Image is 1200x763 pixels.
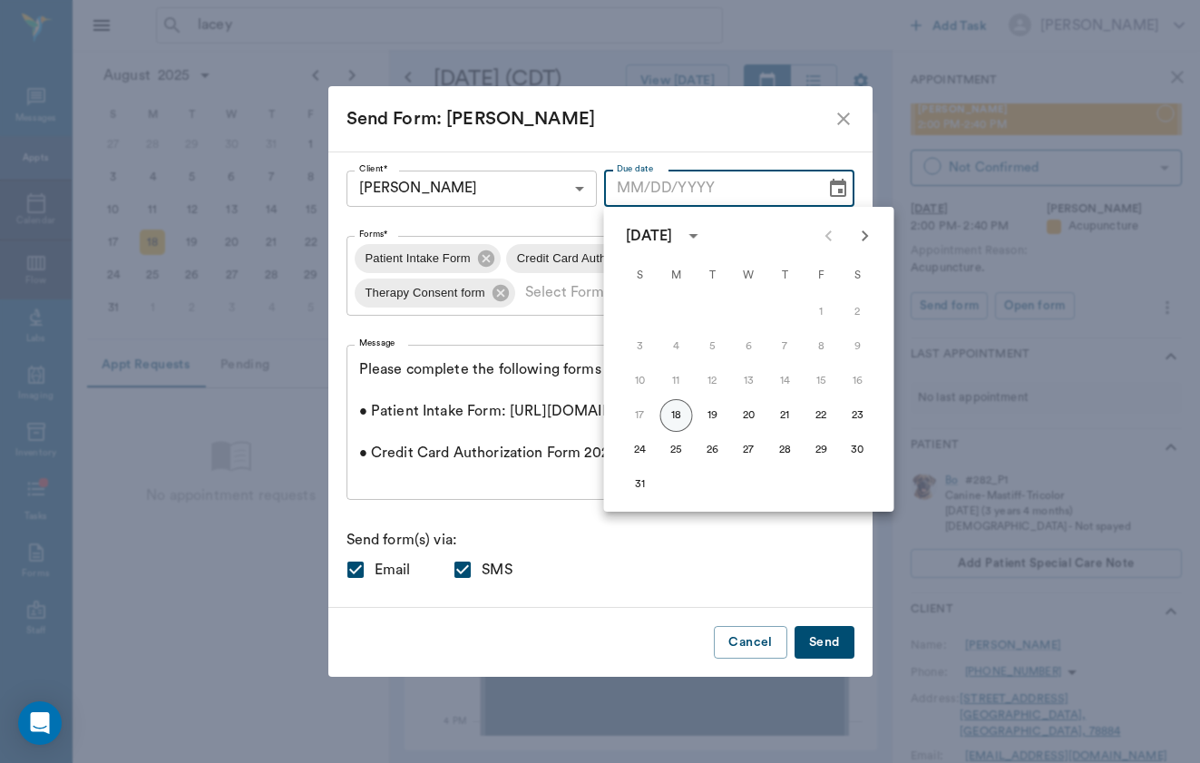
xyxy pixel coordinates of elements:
[624,468,657,501] button: 31
[769,258,802,294] span: Thursday
[795,626,854,660] button: Send
[842,434,874,466] button: 30
[820,171,856,207] button: Choose date
[18,701,62,745] div: Open Intercom Messenger
[506,248,725,269] span: Credit Card Authorization Form 2024
[733,258,766,294] span: Wednesday
[624,434,657,466] button: 24
[355,248,482,269] span: Patient Intake Form
[346,104,833,133] div: Send Form: [PERSON_NAME]
[359,359,842,484] textarea: Please complete the following forms before your visit: • Patient Intake Form: [URL][DOMAIN_NAME] ...
[697,434,729,466] button: 26
[359,162,387,175] label: Client*
[355,282,496,303] span: Therapy Consent form
[842,399,874,432] button: 23
[833,108,854,130] button: close
[355,279,515,308] div: Therapy Consent form
[482,559,512,581] span: SMS
[714,626,786,660] button: Cancel
[733,434,766,466] button: 27
[769,399,802,432] button: 21
[604,171,814,207] input: MM/DD/YYYY
[346,529,854,551] p: Send form(s) via:
[617,162,653,175] label: Due date
[660,434,693,466] button: 25
[626,225,673,247] div: [DATE]
[697,258,729,294] span: Tuesday
[359,337,395,349] label: Message
[697,399,729,432] button: 19
[805,258,838,294] span: Friday
[375,559,411,581] span: Email
[518,280,795,306] input: Select Forms
[733,399,766,432] button: 20
[660,399,693,432] button: 18
[346,171,597,207] div: [PERSON_NAME]
[355,244,501,273] div: Patient Intake Form
[805,434,838,466] button: 29
[678,220,708,251] button: calendar view is open, switch to year view
[359,228,388,240] label: Forms*
[624,258,657,294] span: Sunday
[660,258,693,294] span: Monday
[842,258,874,294] span: Saturday
[769,434,802,466] button: 28
[805,399,838,432] button: 22
[847,218,883,254] button: Next month
[506,244,744,273] div: Credit Card Authorization Form 2024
